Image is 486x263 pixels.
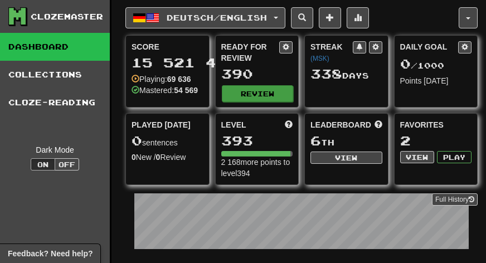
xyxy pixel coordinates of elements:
[167,13,267,22] span: Deutsch / English
[400,151,435,163] button: View
[132,85,198,96] div: Mastered:
[167,75,191,84] strong: 69 636
[221,67,293,81] div: 390
[285,119,293,130] span: Score more points to level up
[8,248,93,259] span: Open feedback widget
[400,41,459,53] div: Daily Goal
[132,153,136,162] strong: 0
[437,151,472,163] button: Play
[400,61,444,70] span: / 1000
[132,134,203,148] div: sentences
[400,119,472,130] div: Favorites
[400,75,472,86] div: Points [DATE]
[31,158,55,171] button: On
[310,55,329,62] a: (MSK)
[55,158,79,171] button: Off
[400,134,472,148] div: 2
[310,133,321,148] span: 6
[132,56,203,70] div: 15 521 432
[375,119,382,130] span: This week in points, UTC
[310,119,371,130] span: Leaderboard
[222,85,294,102] button: Review
[221,41,280,64] div: Ready for Review
[132,74,191,85] div: Playing:
[310,152,382,164] button: View
[132,119,191,130] span: Played [DATE]
[8,144,101,155] div: Dark Mode
[174,86,198,95] strong: 54 569
[347,7,369,28] button: More stats
[400,56,411,71] span: 0
[310,66,342,81] span: 338
[432,193,478,206] a: Full History
[221,119,246,130] span: Level
[132,152,203,163] div: New / Review
[132,41,203,52] div: Score
[221,157,293,179] div: 2 168 more points to level 394
[319,7,341,28] button: Add sentence to collection
[291,7,313,28] button: Search sentences
[310,134,382,148] div: th
[310,67,382,81] div: Day s
[125,7,285,28] button: Deutsch/English
[221,134,293,148] div: 393
[132,133,142,148] span: 0
[156,153,161,162] strong: 0
[310,41,353,64] div: Streak
[31,11,103,22] div: Clozemaster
